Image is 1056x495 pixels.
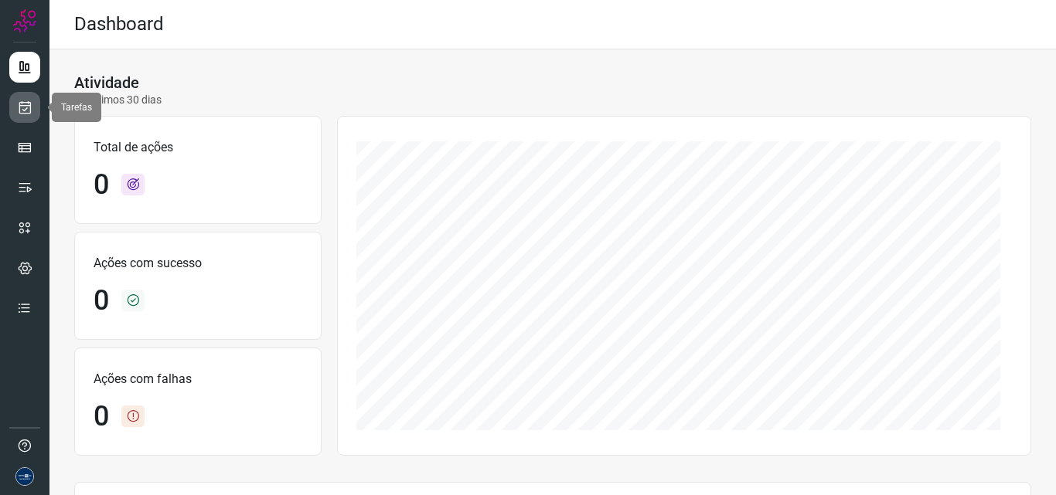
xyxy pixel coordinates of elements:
[94,284,109,317] h1: 0
[94,168,109,202] h1: 0
[94,370,302,388] p: Ações com falhas
[13,9,36,32] img: Logo
[15,467,34,486] img: d06bdf07e729e349525d8f0de7f5f473.png
[74,73,139,92] h3: Atividade
[94,400,109,433] h1: 0
[94,138,302,157] p: Total de ações
[61,102,92,113] span: Tarefas
[94,254,302,273] p: Ações com sucesso
[74,13,164,36] h2: Dashboard
[74,92,162,108] p: Últimos 30 dias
